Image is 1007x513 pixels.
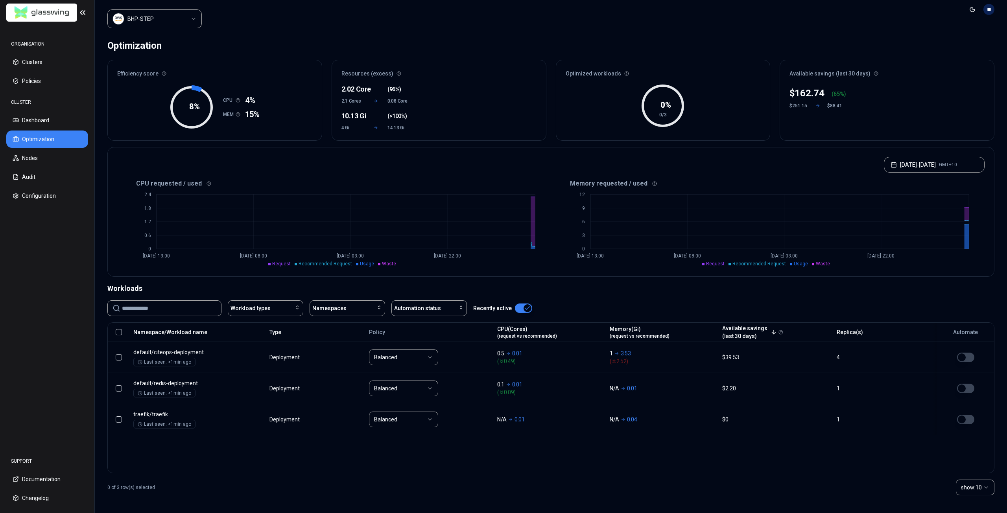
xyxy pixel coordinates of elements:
button: Nodes [6,149,88,167]
p: 162.74 [795,87,824,99]
p: citeops-deployment [133,348,263,356]
span: Request [706,261,725,267]
button: Changelog [6,489,88,507]
div: CPU requested / used [117,179,551,188]
tspan: 1.8 [144,206,151,211]
div: $0 [722,416,830,423]
p: 0.1 [497,381,504,388]
span: 96% [389,85,400,93]
tspan: [DATE] 03:00 [771,253,798,259]
button: Namespace/Workload name [133,324,207,340]
div: $251.15 [789,103,808,109]
p: N/A [497,416,507,423]
img: GlassWing [11,4,72,22]
span: Recommended Request [299,261,352,267]
div: Last seen: <1min ago [138,390,191,396]
div: Efficiency score [108,60,322,82]
span: Waste [382,261,396,267]
tspan: [DATE] 08:00 [240,253,267,259]
tspan: 3 [582,233,585,238]
span: ( ) [387,112,407,120]
span: 2.1 Cores [341,98,365,104]
div: Memory(Gi) [610,325,669,339]
div: SUPPORT [6,453,88,469]
p: 3.53 [621,349,631,357]
div: 10.13 Gi [341,110,365,121]
div: Automate [941,328,990,336]
div: Resources (excess) [332,60,546,82]
div: 1 [837,416,929,423]
span: Waste [816,261,830,267]
h1: MEM [223,111,236,118]
tspan: 1.2 [144,219,151,224]
div: Available savings (last 30 days) [780,60,994,82]
div: Deployment [269,384,301,392]
span: >100% [389,112,406,120]
span: Workload types [231,304,271,312]
p: 0.01 [512,381,522,388]
tspan: 0 [148,246,151,252]
tspan: [DATE] 08:00 [673,253,701,259]
span: GMT+10 [939,162,957,168]
span: ( 2.52 ) [610,357,715,365]
p: 0.5 [497,349,504,357]
div: BHP-STEP [127,15,154,23]
span: Namespaces [312,304,347,312]
tspan: [DATE] 13:00 [577,253,604,259]
span: ( 0.49 ) [497,357,603,365]
span: 14.13 Gi [387,125,411,131]
button: Documentation [6,471,88,488]
div: Memory requested / used [551,179,985,188]
button: Clusters [6,53,88,71]
p: N/A [610,384,619,392]
span: Request [272,261,291,267]
tspan: 12 [579,192,585,197]
div: 4 [837,353,929,361]
tspan: [DATE] 22:00 [867,253,894,259]
tspan: 9 [582,206,585,211]
div: $2.20 [722,384,830,392]
tspan: 2.4 [144,192,151,197]
button: Type [269,324,281,340]
h1: CPU [223,97,236,103]
span: (request vs recommended) [497,333,557,339]
span: ( ) [387,85,401,93]
div: Optimized workloads [556,60,770,82]
tspan: [DATE] 22:00 [434,253,461,259]
button: Available savings(last 30 days) [722,324,777,340]
p: 0.01 [512,349,522,357]
span: 15% [245,109,260,120]
button: Dashboard [6,112,88,129]
button: Memory(Gi)(request vs recommended) [610,324,669,340]
span: (request vs recommended) [610,333,669,339]
span: Recommended Request [732,261,786,267]
span: 4% [245,95,260,106]
button: Replica(s) [837,324,863,340]
div: Optimization [107,38,162,53]
p: 0 of 3 row(s) selected [107,484,155,491]
button: Policies [6,72,88,90]
div: Deployment [269,416,301,423]
tspan: 0/3 [659,112,667,118]
p: 65 [834,90,840,98]
button: [DATE]-[DATE]GMT+10 [884,157,985,173]
img: aws [114,15,122,23]
p: 0.01 [515,416,525,423]
div: CLUSTER [6,94,88,110]
p: 1 [610,349,613,357]
button: Audit [6,168,88,186]
p: 0.04 [627,416,637,423]
tspan: 6 [582,219,585,224]
div: ( %) [832,90,846,98]
span: Usage [360,261,374,267]
div: $88.41 [827,103,846,109]
p: 0.01 [627,384,637,392]
button: Automation status [391,300,467,316]
button: Select a value [107,9,202,28]
tspan: 0.6 [144,233,151,238]
div: CPU(Cores) [497,325,557,339]
div: Policy [369,328,490,336]
span: ( 0.09 ) [497,388,603,396]
p: redis-deployment [133,379,263,387]
tspan: [DATE] 13:00 [143,253,170,259]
